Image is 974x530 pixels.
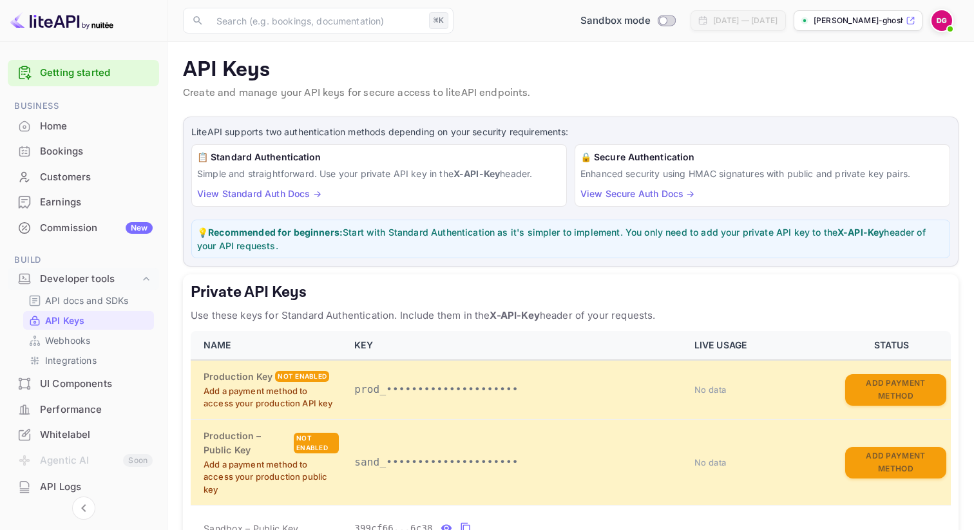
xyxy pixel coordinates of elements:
[40,221,153,236] div: Commission
[72,497,95,520] button: Collapse navigation
[197,188,321,199] a: View Standard Auth Docs →
[208,227,343,238] strong: Recommended for beginners:
[454,168,500,179] strong: X-API-Key
[8,475,159,498] a: API Logs
[354,382,679,397] p: prod_•••••••••••••••••••••
[191,125,950,139] p: LiteAPI supports two authentication methods depending on your security requirements:
[845,447,946,478] button: Add Payment Method
[45,354,97,367] p: Integrations
[429,12,448,29] div: ⌘K
[197,150,561,164] h6: 📋 Standard Authentication
[580,188,694,199] a: View Secure Auth Docs →
[8,99,159,113] span: Business
[40,170,153,185] div: Customers
[45,314,84,327] p: API Keys
[294,433,339,453] div: Not enabled
[40,428,153,442] div: Whitelabel
[8,216,159,241] div: CommissionNew
[204,429,291,457] h6: Production – Public Key
[40,195,153,210] div: Earnings
[8,60,159,86] div: Getting started
[23,291,154,310] div: API docs and SDKs
[8,422,159,448] div: Whitelabel
[28,294,149,307] a: API docs and SDKs
[23,351,154,370] div: Integrations
[8,216,159,240] a: CommissionNew
[45,334,90,347] p: Webhooks
[8,475,159,500] div: API Logs
[40,272,140,287] div: Developer tools
[845,383,946,394] a: Add Payment Method
[197,225,944,252] p: 💡 Start with Standard Authentication as it's simpler to implement. You only need to add your priv...
[8,190,159,214] a: Earnings
[8,422,159,446] a: Whitelabel
[580,14,651,28] span: Sandbox mode
[23,311,154,330] div: API Keys
[490,309,539,321] strong: X-API-Key
[8,397,159,422] div: Performance
[40,480,153,495] div: API Logs
[814,15,903,26] p: [PERSON_NAME]-ghosh-3md1i.n...
[28,334,149,347] a: Webhooks
[687,331,837,360] th: LIVE USAGE
[694,457,727,468] span: No data
[8,139,159,163] a: Bookings
[40,66,153,80] a: Getting started
[191,331,347,360] th: NAME
[126,222,153,234] div: New
[354,455,679,470] p: sand_•••••••••••••••••••••
[8,372,159,397] div: UI Components
[580,150,944,164] h6: 🔒 Secure Authentication
[575,14,680,28] div: Switch to Production mode
[191,282,951,303] h5: Private API Keys
[8,190,159,215] div: Earnings
[204,459,339,497] p: Add a payment method to access your production public key
[28,314,149,327] a: API Keys
[845,456,946,467] a: Add Payment Method
[10,10,113,31] img: LiteAPI logo
[45,294,129,307] p: API docs and SDKs
[8,165,159,190] div: Customers
[8,114,159,138] a: Home
[8,253,159,267] span: Build
[8,268,159,290] div: Developer tools
[837,331,951,360] th: STATUS
[347,331,687,360] th: KEY
[23,331,154,350] div: Webhooks
[40,119,153,134] div: Home
[204,370,272,384] h6: Production Key
[694,384,727,395] span: No data
[183,57,959,83] p: API Keys
[8,397,159,421] a: Performance
[8,165,159,189] a: Customers
[28,354,149,367] a: Integrations
[580,167,944,180] p: Enhanced security using HMAC signatures with public and private key pairs.
[8,139,159,164] div: Bookings
[40,144,153,159] div: Bookings
[713,15,778,26] div: [DATE] — [DATE]
[845,374,946,406] button: Add Payment Method
[191,308,951,323] p: Use these keys for Standard Authentication. Include them in the header of your requests.
[8,513,159,527] span: Security
[40,402,153,417] div: Performance
[8,114,159,139] div: Home
[204,385,339,410] p: Add a payment method to access your production API key
[209,8,424,33] input: Search (e.g. bookings, documentation)
[40,377,153,392] div: UI Components
[837,227,884,238] strong: X-API-Key
[8,372,159,395] a: UI Components
[183,86,959,101] p: Create and manage your API keys for secure access to liteAPI endpoints.
[197,167,561,180] p: Simple and straightforward. Use your private API key in the header.
[275,371,329,382] div: Not enabled
[931,10,952,31] img: Debankur Ghosh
